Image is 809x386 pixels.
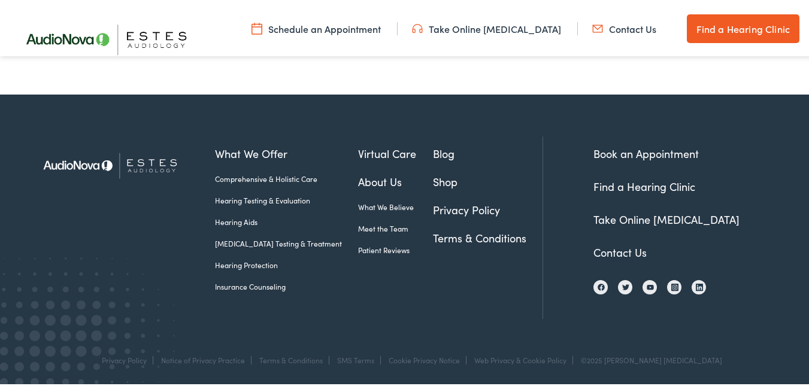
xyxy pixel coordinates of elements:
a: Virtual Care [358,143,433,159]
a: Hearing Protection [215,257,359,268]
a: Book an Appointment [593,144,699,159]
img: Facebook icon, indicating the presence of the site or brand on the social media platform. [598,281,605,288]
img: Twitter [622,281,629,288]
a: Find a Hearing Clinic [687,12,799,41]
a: Contact Us [592,20,656,33]
a: Terms & Conditions [433,227,543,244]
img: LinkedIn [696,281,703,289]
img: utility icon [412,20,423,33]
a: What We Offer [215,143,359,159]
img: utility icon [252,20,262,33]
a: Hearing Aids [215,214,359,225]
a: Schedule an Appointment [252,20,381,33]
a: Take Online [MEDICAL_DATA] [593,209,740,224]
a: Cookie Privacy Notice [389,352,460,363]
a: Comprehensive & Holistic Care [215,171,359,182]
img: utility icon [592,20,603,33]
a: About Us [358,171,433,187]
a: Blog [433,143,543,159]
a: Terms & Conditions [259,352,323,363]
a: Take Online [MEDICAL_DATA] [412,20,561,33]
a: Contact Us [593,242,647,257]
a: Find a Hearing Clinic [593,177,695,192]
a: What We Believe [358,199,433,210]
a: Patient Reviews [358,242,433,253]
a: Hearing Testing & Evaluation [215,193,359,203]
img: Estes Audiology [33,134,198,192]
a: Shop [433,171,543,187]
img: Instagram [671,281,678,289]
div: ©2025 [PERSON_NAME] [MEDICAL_DATA] [575,354,722,362]
a: Insurance Counseling [215,279,359,290]
a: Privacy Policy [433,199,543,215]
img: YouTube [647,282,654,288]
a: SMS Terms [337,352,374,363]
a: [MEDICAL_DATA] Testing & Treatment [215,236,359,247]
a: Notice of Privacy Practice [161,352,245,363]
a: Privacy Policy [102,352,147,363]
a: Meet the Team [358,221,433,232]
a: Web Privacy & Cookie Policy [474,352,566,363]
